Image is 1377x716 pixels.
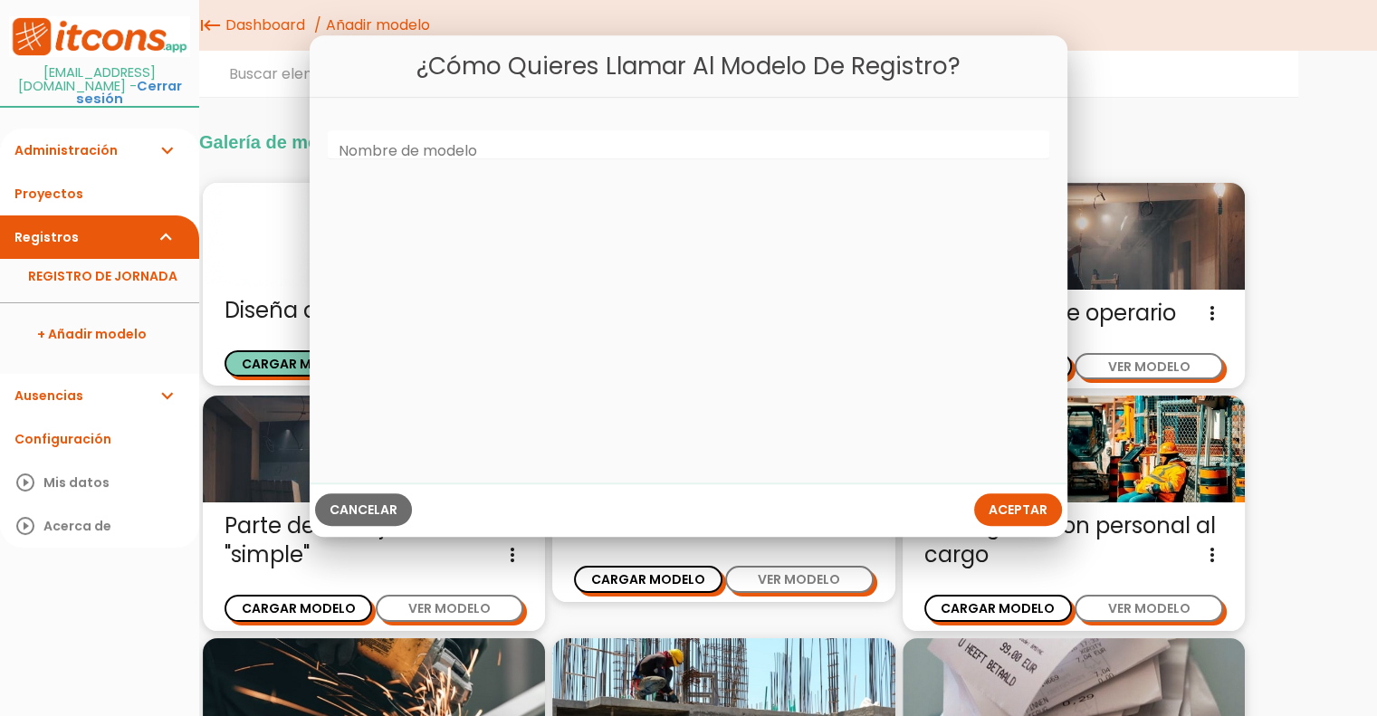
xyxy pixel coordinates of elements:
span: Cancelar [330,501,397,519]
h5: ¿Cómo quieres llamar al modelo de Registro? [323,50,1054,83]
img: partediariooperario.jpg [903,183,1245,290]
button: CARGAR MODELO [225,595,372,621]
a: Cerrar sesión [76,77,182,109]
button: VER MODELO [376,595,523,621]
i: more_vert [1201,540,1223,569]
i: expand_more [156,215,177,259]
button: VER MODELO [1075,353,1222,379]
img: encargado.jpg [903,396,1245,502]
span: Parte de trabajo a cliente "simple" [225,511,523,569]
i: expand_more [156,129,177,172]
i: play_circle_outline [14,504,36,548]
img: itcons-logo [9,16,190,57]
button: VER MODELO [725,566,873,592]
label: Nombre de modelo [339,141,477,162]
input: Buscar elemento... [199,51,1298,98]
i: more_vert [502,540,523,569]
i: expand_more [156,374,177,417]
span: Diseña desde cero [225,296,523,325]
button: CARGAR MODELO [574,566,722,592]
h2: Galería de modelos de Registro [199,132,1241,152]
span: Aceptar [989,501,1047,519]
img: enblanco.png [203,183,545,287]
button: VER MODELO [1075,595,1222,621]
i: more_vert [1201,299,1223,328]
button: CARGAR MODELO [225,350,372,377]
img: partediariooperario.jpg [203,396,545,502]
a: + Añadir modelo [9,312,190,356]
span: Añadir modelo [326,14,430,35]
span: Encargado con personal al cargo [924,511,1223,569]
button: Close [315,493,412,526]
button: CARGAR MODELO [924,595,1072,621]
span: Parte diario de operario [924,299,1223,328]
button: next [974,493,1062,526]
i: play_circle_outline [14,461,36,504]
